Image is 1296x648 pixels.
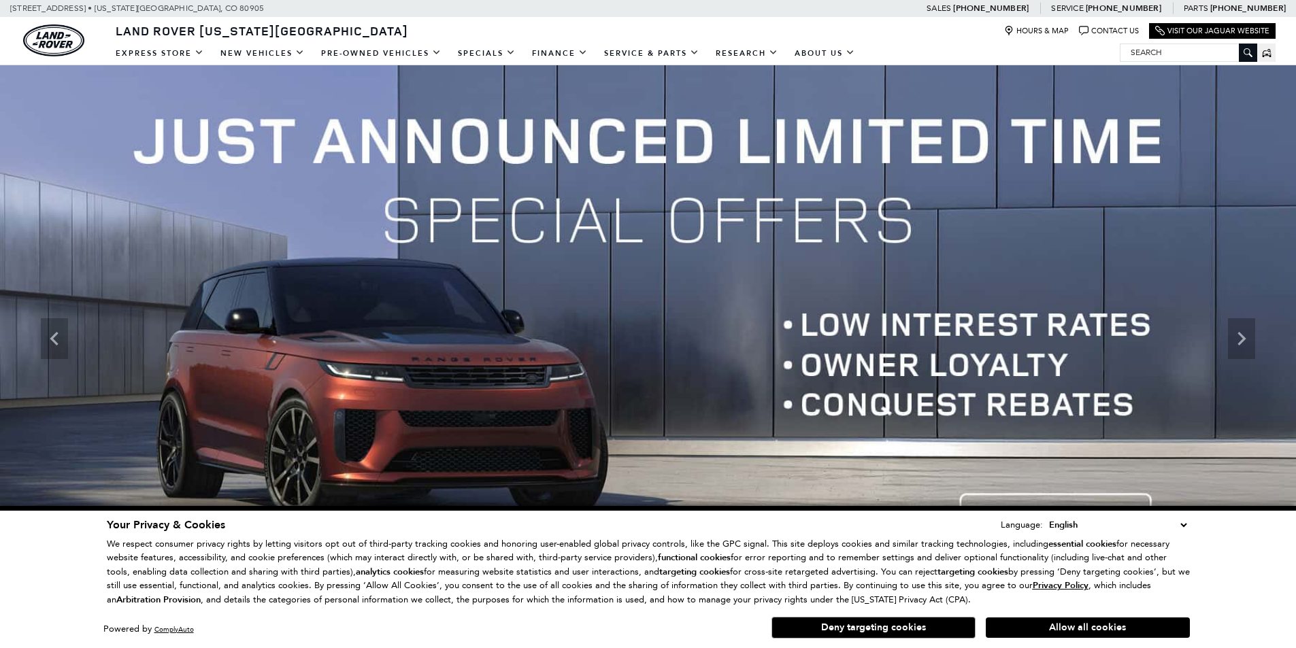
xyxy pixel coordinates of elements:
[212,41,313,65] a: New Vehicles
[1228,318,1255,359] div: Next
[1033,580,1089,590] a: Privacy Policy
[1086,3,1161,14] a: [PHONE_NUMBER]
[1046,517,1190,532] select: Language Select
[450,41,524,65] a: Specials
[927,3,951,13] span: Sales
[356,566,424,578] strong: analytics cookies
[986,617,1190,638] button: Allow all cookies
[1001,520,1043,529] div: Language:
[41,318,68,359] div: Previous
[1004,26,1069,36] a: Hours & Map
[524,41,596,65] a: Finance
[1051,3,1083,13] span: Service
[1120,44,1257,61] input: Search
[313,41,450,65] a: Pre-Owned Vehicles
[1079,26,1139,36] a: Contact Us
[23,24,84,56] a: land-rover
[116,594,201,606] strong: Arbitration Provision
[1210,3,1286,14] a: [PHONE_NUMBER]
[937,566,1008,578] strong: targeting cookies
[107,41,212,65] a: EXPRESS STORE
[107,537,1190,607] p: We respect consumer privacy rights by letting visitors opt out of third-party tracking cookies an...
[1033,579,1089,592] u: Privacy Policy
[154,625,194,634] a: ComplyAuto
[771,617,976,638] button: Deny targeting cookies
[10,3,264,13] a: [STREET_ADDRESS] • [US_STATE][GEOGRAPHIC_DATA], CO 80905
[107,22,416,39] a: Land Rover [US_STATE][GEOGRAPHIC_DATA]
[596,41,708,65] a: Service & Parts
[1184,3,1208,13] span: Parts
[1155,26,1269,36] a: Visit Our Jaguar Website
[659,566,730,578] strong: targeting cookies
[1048,538,1116,550] strong: essential cookies
[107,517,225,532] span: Your Privacy & Cookies
[953,3,1029,14] a: [PHONE_NUMBER]
[658,551,731,564] strong: functional cookies
[103,625,194,634] div: Powered by
[107,41,863,65] nav: Main Navigation
[786,41,863,65] a: About Us
[23,24,84,56] img: Land Rover
[708,41,786,65] a: Research
[116,22,408,39] span: Land Rover [US_STATE][GEOGRAPHIC_DATA]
